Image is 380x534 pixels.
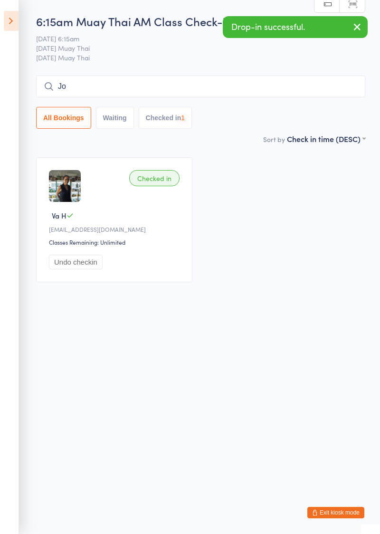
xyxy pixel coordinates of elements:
div: Check in time (DESC) [287,133,365,144]
button: Exit kiosk mode [307,507,364,518]
div: Checked in [129,170,180,186]
div: [EMAIL_ADDRESS][DOMAIN_NAME] [49,225,182,233]
button: Undo checkin [49,255,103,269]
span: Va H [52,210,66,220]
button: All Bookings [36,107,91,129]
div: Classes Remaining: Unlimited [49,238,182,246]
span: [DATE] Muay Thai [36,53,365,62]
span: [DATE] 6:15am [36,34,351,43]
div: 1 [181,114,185,122]
label: Sort by [263,134,285,144]
input: Search [36,76,365,97]
h2: 6:15am Muay Thai AM Class Check-in [36,13,365,29]
button: Waiting [96,107,134,129]
img: image1704174531.png [49,170,81,202]
button: Checked in1 [139,107,192,129]
span: [DATE] Muay Thai [36,43,351,53]
div: Drop-in successful. [223,16,368,38]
